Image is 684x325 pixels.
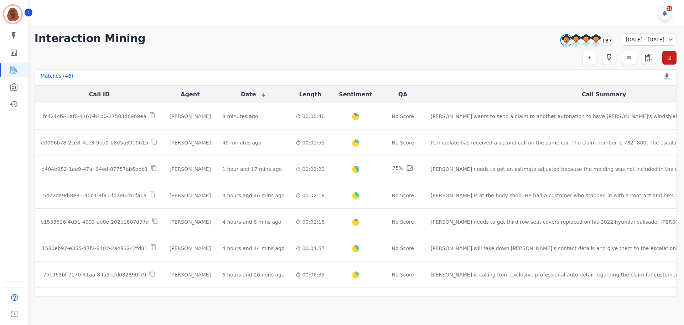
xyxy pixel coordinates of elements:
button: Length [299,90,321,99]
button: Call Summary [582,90,626,99]
p: b1533626-4d31-4003-ae0e-202e1807d97d [41,218,149,225]
img: Bordered avatar [4,6,21,23]
div: [PERSON_NAME] [170,166,211,173]
div: +37 [600,34,612,46]
div: 11 [667,6,672,11]
div: 6 hours and 26 mins ago [222,271,284,278]
p: 1580eb97-e355-47f2-8402-2a483242fd81 [42,245,147,252]
div: 1 hour and 17 mins ago [222,166,282,173]
div: 3 hours and 46 mins ago [222,192,284,199]
div: [DATE] - [DATE] [622,34,677,46]
div: 00:02:18 [296,218,325,225]
p: 5472da9d-8e81-40c4-9f81-fb2e62b1fa1a [43,192,146,199]
h1: Interaction Mining [35,32,146,45]
div: 00:00:46 [296,113,325,120]
div: 00:04:57 [296,245,325,252]
div: No Score [392,192,414,199]
button: Sentiment [339,90,372,99]
div: No Score [392,245,414,252]
p: d404b952-1ae9-47af-94ed-87757ab6bbb1 [41,166,148,173]
div: Matches ( 46 ) [41,72,73,82]
button: QA [398,90,408,99]
div: 4 hours and 44 mins ago [222,245,284,252]
p: fc421cf9-1af0-4167-b1b0-27503d6969ea [43,113,146,120]
div: No Score [392,218,414,225]
div: [PERSON_NAME] [170,245,211,252]
p: e0096b78-2ce8-4ec3-9ba0-b8d5a39a0615 [41,139,148,146]
div: 00:03:23 [296,166,325,173]
div: 8 minutes ago [222,113,258,120]
div: [PERSON_NAME] [170,113,211,120]
div: No Score [392,139,414,146]
div: No Score [392,113,414,120]
div: 4 hours and 8 mins ago [222,218,281,225]
div: 00:06:35 [296,271,325,278]
div: 00:02:18 [296,192,325,199]
div: 00:01:55 [296,139,325,146]
p: 75c963bf-7170-41aa-84a5-cfd032890f79 [43,271,146,278]
button: Agent [181,90,200,99]
div: [PERSON_NAME] [170,271,211,278]
button: Call ID [89,90,110,99]
div: No Score [392,271,414,278]
div: [PERSON_NAME] [170,192,211,199]
div: [PERSON_NAME] [170,139,211,146]
button: Date [241,90,266,99]
div: [PERSON_NAME] [170,218,211,225]
div: 75% [392,164,403,173]
div: 49 minutes ago [222,139,261,146]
